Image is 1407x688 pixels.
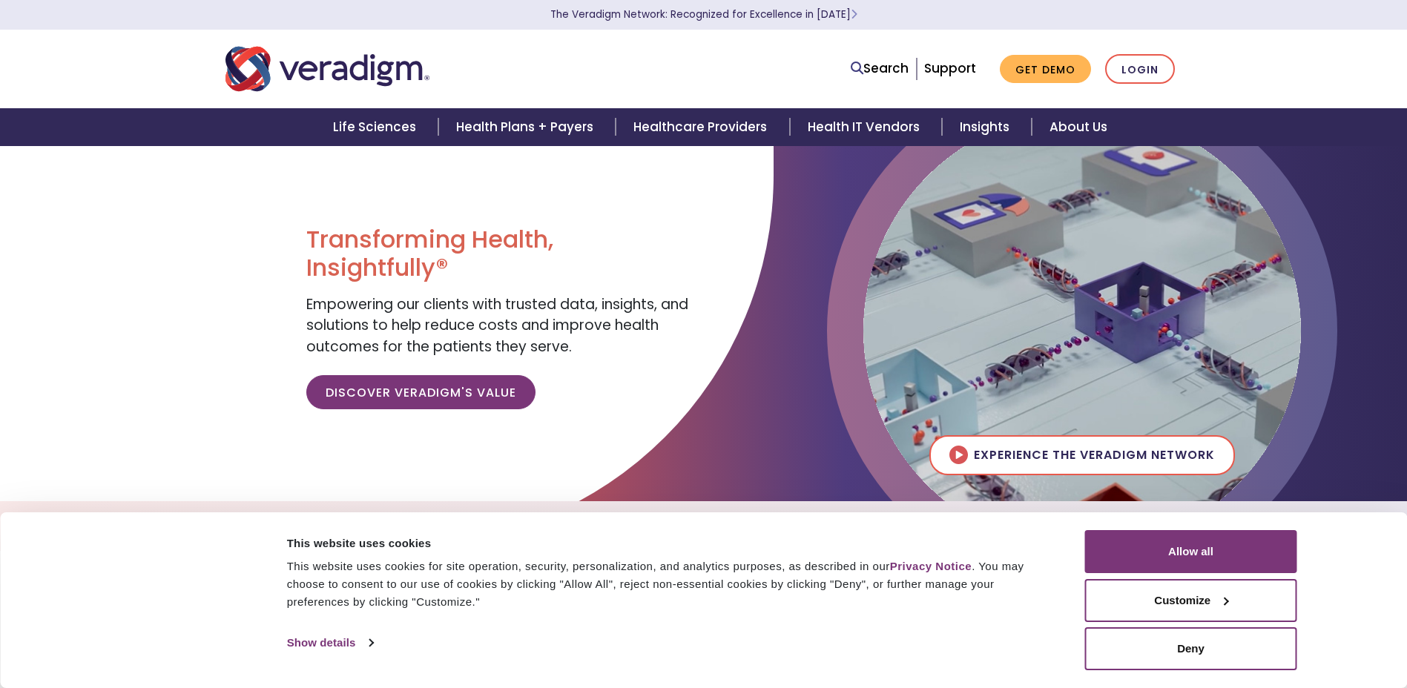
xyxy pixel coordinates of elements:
a: Explore Solutions [429,507,595,545]
img: Veradigm logo [225,44,429,93]
a: Privacy Notice [890,560,972,572]
a: The Veradigm Network: Recognized for Excellence in [DATE]Learn More [550,7,857,21]
a: Support [924,59,976,77]
button: Allow all [1085,530,1297,573]
h1: Transforming Health, Insightfully® [306,225,692,282]
a: Insights [942,108,1032,146]
span: Empowering our clients with trusted data, insights, and solutions to help reduce costs and improv... [306,294,688,357]
a: Careers [887,507,978,545]
div: This website uses cookies [287,535,1052,552]
a: Health IT Vendors [790,108,942,146]
a: Login [1105,54,1175,85]
a: Get Demo [1000,55,1091,84]
div: This website uses cookies for site operation, security, personalization, and analytics purposes, ... [287,558,1052,611]
a: The Veradigm Network [595,507,791,545]
a: Show details [287,632,373,654]
a: Life Sciences [315,108,438,146]
span: Learn More [851,7,857,21]
a: Insights [791,507,887,545]
button: Customize [1085,579,1297,622]
a: Health Plans + Payers [438,108,616,146]
a: About Us [1032,108,1125,146]
a: Discover Veradigm's Value [306,375,536,409]
button: Deny [1085,627,1297,670]
a: Search [851,59,909,79]
a: Healthcare Providers [616,108,789,146]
